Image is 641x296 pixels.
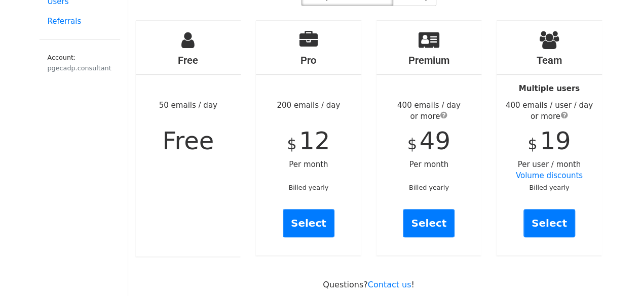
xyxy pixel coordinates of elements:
a: Contact us [368,280,411,289]
small: Account: [48,54,112,73]
div: pgecadp.consultant [48,63,112,73]
h4: Team [497,54,602,66]
span: 12 [299,126,330,155]
div: 200 emails / day Per month [256,21,361,256]
a: Select [523,209,575,237]
span: $ [287,135,296,153]
div: 400 emails / user / day or more [497,100,602,122]
small: Billed yearly [409,184,449,191]
a: Select [403,209,455,237]
small: Billed yearly [288,184,328,191]
span: $ [407,135,417,153]
strong: Multiple users [519,84,580,93]
h4: Pro [256,54,361,66]
a: Referrals [40,12,120,31]
small: Billed yearly [529,184,569,191]
div: 50 emails / day [136,21,241,257]
a: Select [283,209,334,237]
h4: Premium [376,54,482,66]
span: Free [162,126,214,155]
div: Per month [376,21,482,256]
span: $ [527,135,537,153]
div: 400 emails / day or more [376,100,482,122]
iframe: Chat Widget [590,247,641,296]
span: 49 [420,126,450,155]
div: Per user / month [497,21,602,256]
span: 19 [540,126,571,155]
a: Volume discounts [516,171,583,180]
h4: Free [136,54,241,66]
p: Questions? ! [136,279,602,290]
